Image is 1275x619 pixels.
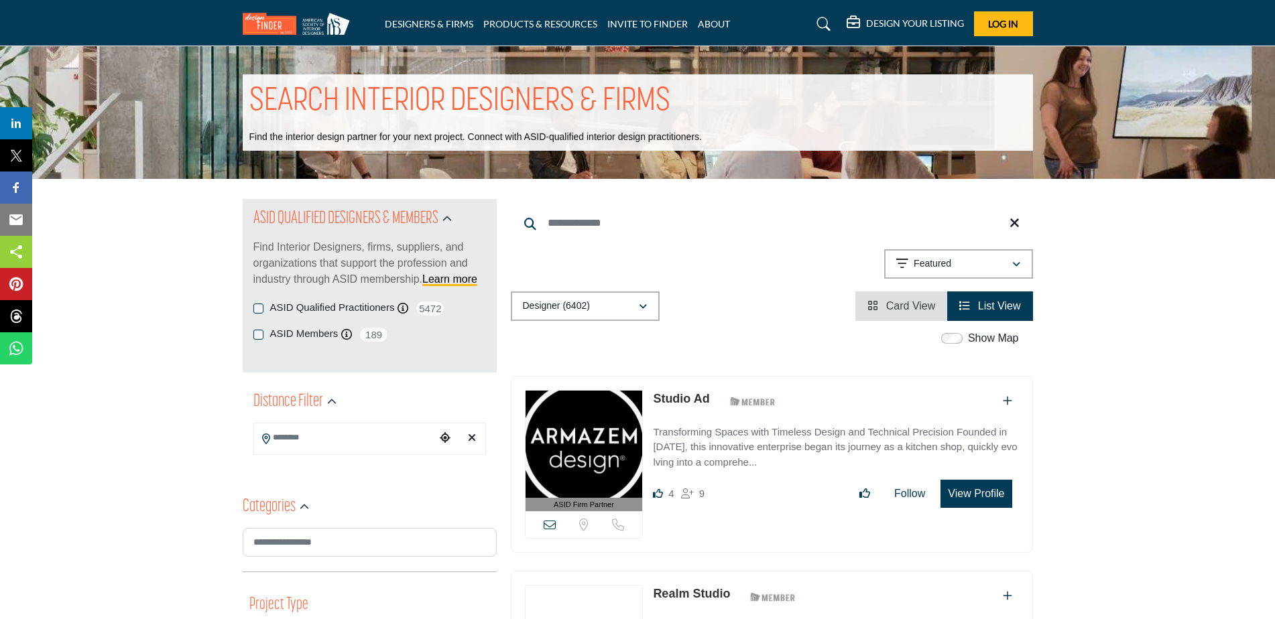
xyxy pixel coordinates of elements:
[867,300,935,312] a: View Card
[968,330,1019,346] label: Show Map
[253,207,438,231] h2: ASID QUALIFIED DESIGNERS & MEMBERS
[483,18,597,29] a: PRODUCTS & RESOURCES
[270,300,395,316] label: ASID Qualified Practitioners
[974,11,1033,36] button: Log In
[243,13,357,35] img: Site Logo
[978,300,1021,312] span: List View
[851,480,879,507] button: Like listing
[855,291,947,321] li: Card View
[668,488,674,499] span: 4
[723,393,783,410] img: ASID Members Badge Icon
[270,326,339,342] label: ASID Members
[249,592,308,618] button: Project Type
[422,273,477,285] a: Learn more
[249,81,670,123] h1: SEARCH INTERIOR DESIGNERS & FIRMS
[653,425,1018,470] p: Transforming Spaces with Timeless Design and Technical Precision Founded in [DATE], this innovati...
[253,330,263,340] input: ASID Members checkbox
[526,391,643,498] img: Studio Ad
[254,425,435,451] input: Search Location
[847,16,964,32] div: DESIGN YOUR LISTING
[511,291,660,321] button: Designer (6402)
[699,488,705,499] span: 9
[866,17,964,29] h5: DESIGN YOUR LISTING
[1003,590,1012,602] a: Add To List
[653,587,730,600] a: Realm Studio
[511,207,1033,239] input: Search Keyword
[886,480,934,507] button: Follow
[243,495,296,519] h2: Categories
[947,291,1032,321] li: List View
[743,588,803,605] img: ASID Members Badge Icon
[462,424,482,453] div: Clear search location
[804,13,839,35] a: Search
[681,486,705,502] div: Followers
[653,585,730,603] p: Realm Studio
[526,391,643,512] a: ASID Firm Partner
[523,299,590,313] p: Designer (6402)
[698,18,730,29] a: ABOUT
[243,528,497,557] input: Search Category
[653,392,709,405] a: Studio Ad
[914,257,951,271] p: Featured
[249,131,702,144] p: Find the interior design partner for your next project. Connect with ASID-qualified interior desi...
[253,390,323,414] h2: Distance Filter
[435,424,455,453] div: Choose your current location
[253,303,263,314] input: ASID Qualified Practitioners checkbox
[359,326,389,343] span: 189
[1003,395,1012,407] a: Add To List
[554,499,614,510] span: ASID Firm Partner
[385,18,473,29] a: DESIGNERS & FIRMS
[653,488,663,498] i: Likes
[884,249,1033,279] button: Featured
[988,18,1018,29] span: Log In
[886,300,936,312] span: Card View
[959,300,1020,312] a: View List
[253,239,486,287] p: Find Interior Designers, firms, suppliers, and organizations that support the profession and indu...
[415,300,445,317] span: 5472
[653,390,709,408] p: Studio Ad
[940,480,1012,508] button: View Profile
[653,417,1018,470] a: Transforming Spaces with Timeless Design and Technical Precision Founded in [DATE], this innovati...
[607,18,688,29] a: INVITE TO FINDER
